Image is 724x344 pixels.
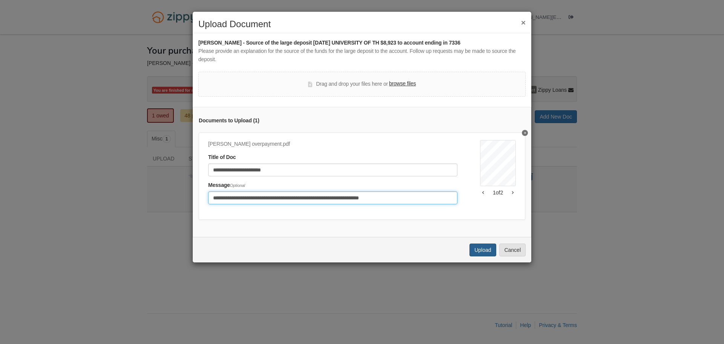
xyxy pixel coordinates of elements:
[208,164,457,176] input: Document Title
[208,191,457,204] input: Include any comments on this document
[208,140,457,148] div: [PERSON_NAME] overpayment.pdf
[469,244,496,256] button: Upload
[198,39,526,47] div: [PERSON_NAME] - Source of the large deposit [DATE] UNIVERSITY OF TH $8,923 to account ending in 7336
[199,117,525,125] div: Documents to Upload ( 1 )
[208,181,245,190] label: Message
[208,153,236,162] label: Title of Doc
[522,130,528,136] button: Delete Matthew Nolan overpayment
[521,19,526,26] button: ×
[230,183,245,188] span: Optional
[499,244,526,256] button: Cancel
[480,189,516,196] div: 1 of 2
[308,80,416,89] div: Drag and drop your files here or
[389,80,416,88] label: browse files
[198,19,526,29] h2: Upload Document
[198,47,526,64] div: Please provide an explanation for the source of the funds for the large deposit to the account. F...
